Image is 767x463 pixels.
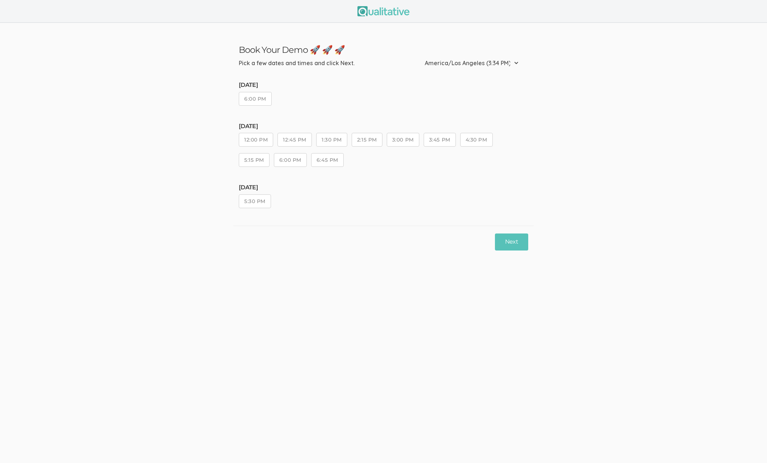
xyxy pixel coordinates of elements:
button: 6:45 PM [311,153,344,167]
button: 12:00 PM [239,133,273,147]
button: 4:30 PM [460,133,493,147]
button: 2:15 PM [352,133,382,147]
button: 1:30 PM [316,133,347,147]
button: 5:15 PM [239,153,270,167]
h5: [DATE] [239,184,528,191]
button: 3:45 PM [424,133,456,147]
h5: [DATE] [239,123,528,130]
h3: Book Your Demo 🚀 🚀 🚀 [239,45,528,55]
h5: [DATE] [239,82,528,88]
button: 6:00 PM [274,153,307,167]
button: 12:45 PM [277,133,312,147]
button: 5:30 PM [239,194,271,208]
div: Pick a few dates and times and click Next. [239,59,355,67]
button: Next [495,233,528,251]
button: 6:00 PM [239,92,272,106]
button: 3:00 PM [387,133,419,147]
img: Qualitative [357,6,410,16]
